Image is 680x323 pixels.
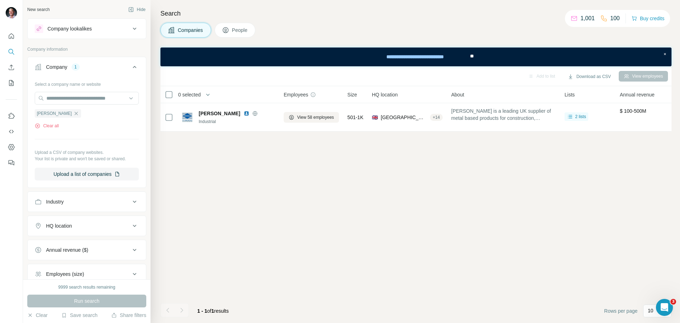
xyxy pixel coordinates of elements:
[372,91,398,98] span: HQ location
[61,312,97,319] button: Save search
[46,63,67,71] div: Company
[46,271,84,278] div: Employees (size)
[620,108,646,114] span: $ 100-500M
[27,6,50,13] div: New search
[35,123,59,129] button: Clear all
[46,246,88,254] div: Annual revenue ($)
[123,4,151,15] button: Hide
[111,312,146,319] button: Share filters
[565,91,575,98] span: Lists
[35,149,139,156] p: Upload a CSV of company websites.
[347,114,363,121] span: 501-1K
[656,299,673,316] iframe: Intercom live chat
[244,111,249,116] img: LinkedIn logo
[28,193,146,210] button: Industry
[37,110,72,117] span: [PERSON_NAME]
[6,7,17,18] img: Avatar
[27,46,146,52] p: Company information
[563,71,616,82] button: Download as CSV
[372,114,378,121] span: 🇬🇧
[28,20,146,37] button: Company lookalikes
[232,27,248,34] span: People
[610,14,620,23] p: 100
[6,141,17,154] button: Dashboard
[46,198,64,205] div: Industry
[27,312,47,319] button: Clear
[6,110,17,122] button: Use Surfe on LinkedIn
[430,114,443,121] div: + 14
[6,156,17,169] button: Feedback
[207,308,211,314] span: of
[178,91,201,98] span: 0 selected
[46,222,72,229] div: HQ location
[28,217,146,234] button: HQ location
[620,91,654,98] span: Annual revenue
[35,78,139,88] div: Select a company name or website
[28,241,146,258] button: Annual revenue ($)
[182,112,193,123] img: Logo of F.H.Brundle
[6,30,17,43] button: Quick start
[451,91,464,98] span: About
[197,308,207,314] span: 1 - 1
[72,64,80,70] div: 1
[197,308,229,314] span: results
[284,112,339,123] button: View 58 employees
[178,27,204,34] span: Companies
[297,114,334,121] span: View 58 employees
[160,48,671,66] iframe: Banner
[284,91,308,98] span: Employees
[648,307,653,314] p: 10
[199,110,240,117] span: [PERSON_NAME]
[6,125,17,138] button: Use Surfe API
[631,13,664,23] button: Buy credits
[347,91,357,98] span: Size
[575,113,586,120] span: 2 lists
[35,156,139,162] p: Your list is private and won't be saved or shared.
[6,45,17,58] button: Search
[28,59,146,78] button: Company1
[604,307,637,314] span: Rows per page
[199,118,275,125] div: Industrial
[670,299,676,305] span: 3
[211,308,214,314] span: 1
[47,25,92,32] div: Company lookalikes
[35,168,139,180] button: Upload a list of companies
[58,284,115,290] div: 9999 search results remaining
[6,61,17,74] button: Enrich CSV
[6,77,17,89] button: My lists
[160,9,671,18] h4: Search
[451,107,556,122] span: [PERSON_NAME] is a leading UK supplier of metal based products for construction, engineering, fab...
[28,266,146,283] button: Employees (size)
[580,14,595,23] p: 1,001
[381,114,427,121] span: [GEOGRAPHIC_DATA], [GEOGRAPHIC_DATA], [GEOGRAPHIC_DATA]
